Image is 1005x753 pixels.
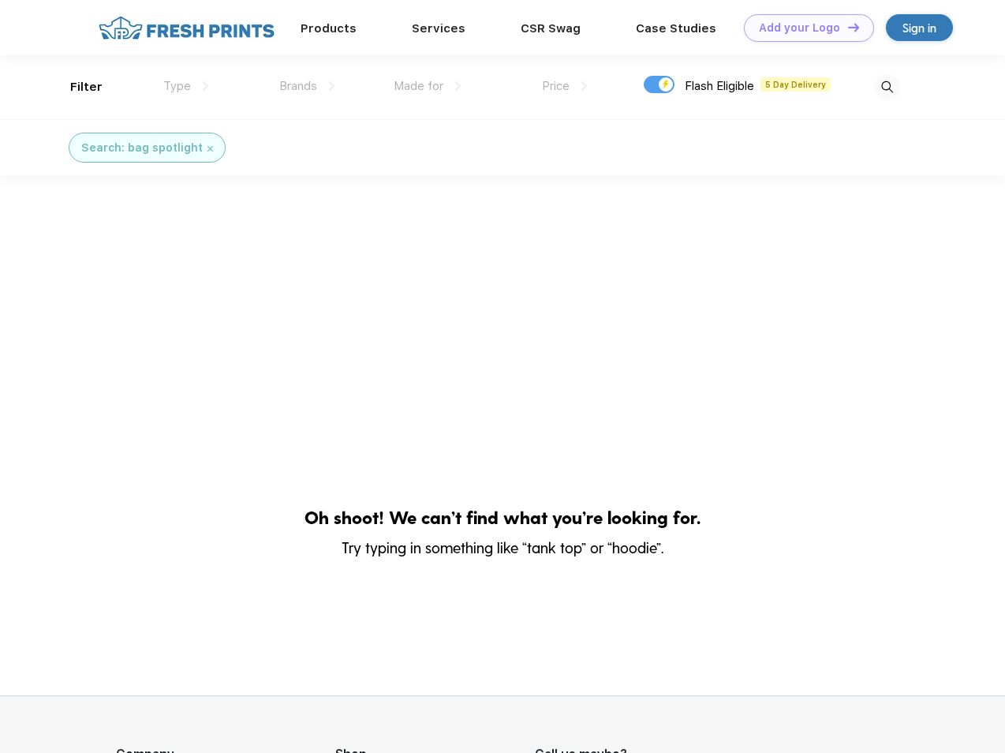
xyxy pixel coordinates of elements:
img: fo%20logo%202.webp [94,14,279,42]
div: Filter [70,78,103,96]
a: Products [301,21,357,36]
span: Price [542,79,570,93]
img: filter_cancel.svg [207,146,213,152]
div: Add your Logo [759,21,840,35]
span: Flash Eligible [685,79,754,93]
span: Type [163,79,191,93]
span: 5 Day Delivery [760,77,831,92]
span: Made for [394,79,443,93]
img: dropdown.png [203,81,208,91]
img: dropdown.png [581,81,587,91]
a: Sign in [886,14,953,41]
img: desktop_search.svg [874,74,900,100]
img: dropdown.png [329,81,334,91]
img: DT [848,23,859,32]
span: Brands [279,79,317,93]
img: dropdown.png [455,81,461,91]
div: Search: bag spotlight [81,140,203,156]
div: Sign in [902,19,936,37]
